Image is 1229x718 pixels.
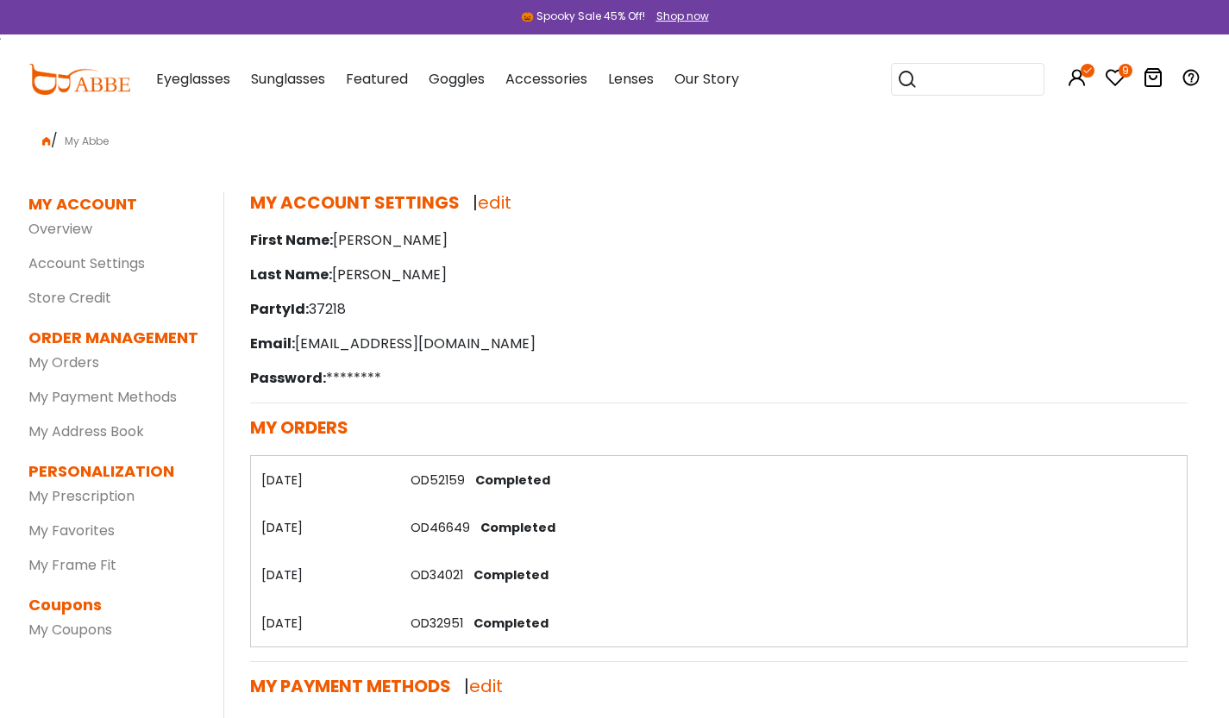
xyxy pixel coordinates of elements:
[469,674,503,698] a: edit
[251,599,401,647] th: [DATE]
[473,519,555,536] span: Completed
[58,134,116,148] span: My Abbe
[251,504,401,552] th: [DATE]
[28,219,92,239] a: Overview
[28,326,198,349] dt: ORDER MANAGEMENT
[674,69,739,89] span: Our Story
[42,137,51,146] img: home.png
[251,69,325,89] span: Sunglasses
[521,9,645,24] div: 🎃 Spooky Sale 45% Off!
[28,421,144,441] a: My Address Book
[250,368,326,388] span: Password:
[464,674,503,698] span: |
[250,674,451,698] span: MY PAYMENT METHODS
[28,253,145,273] a: Account Settings
[467,566,549,584] span: Completed
[28,353,99,372] a: My Orders
[411,566,463,584] a: OD34021
[28,521,115,540] a: My Favorites
[505,69,587,89] span: Accessories
[1105,71,1126,91] a: 9
[251,552,401,599] th: [DATE]
[250,190,460,215] span: MY ACCOUNT SETTINGS
[295,334,536,353] font: [EMAIL_ADDRESS][DOMAIN_NAME]
[250,415,348,440] span: MY ORDERS
[156,69,230,89] span: Eyeglasses
[250,334,295,353] span: Email:
[656,9,709,24] div: Shop now
[28,459,198,483] dt: PERSONALIZATION
[648,9,709,23] a: Shop now
[332,265,447,284] font: [PERSON_NAME]
[28,288,111,308] a: Store Credit
[1119,64,1132,78] i: 9
[28,123,1201,151] div: /
[28,64,130,95] img: abbeglasses.com
[411,471,465,489] a: OD52159
[608,69,654,89] span: Lenses
[467,615,549,632] span: Completed
[411,519,470,536] a: OD46649
[309,299,346,319] font: 37218
[478,190,511,215] a: edit
[429,69,485,89] span: Goggles
[251,456,401,503] th: [DATE]
[28,620,112,640] a: My Coupons
[333,230,448,250] font: [PERSON_NAME]
[346,69,408,89] span: Featured
[250,265,332,284] span: Last Name:
[473,190,511,215] span: |
[28,387,177,407] a: My Payment Methods
[250,299,309,319] span: PartyId:
[28,486,135,506] a: My Prescription
[28,555,116,575] a: My Frame Fit
[250,230,333,250] span: First Name:
[28,593,198,616] dt: Coupons
[411,615,463,632] a: OD32951
[468,471,550,489] span: Completed
[28,192,137,215] dt: MY ACCOUNT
